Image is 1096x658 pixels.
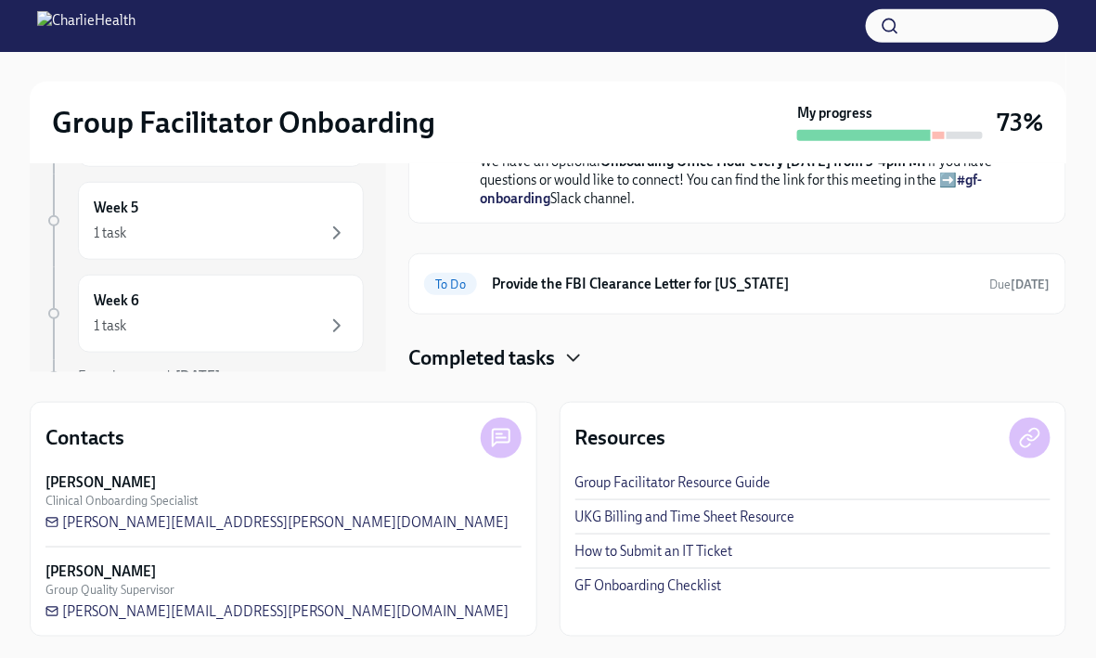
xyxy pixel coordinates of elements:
[45,562,156,581] strong: [PERSON_NAME]
[175,368,220,385] strong: [DATE]
[424,269,1051,299] a: To DoProvide the FBI Clearance Letter for [US_STATE]Due[DATE]
[575,424,666,452] h4: Resources
[45,513,509,532] a: [PERSON_NAME][EMAIL_ADDRESS][PERSON_NAME][DOMAIN_NAME]
[424,277,477,291] span: To Do
[94,198,138,218] h6: Week 5
[408,344,555,372] h4: Completed tasks
[94,316,126,335] div: 1 task
[998,106,1044,139] h3: 73%
[575,542,733,561] a: How to Submit an IT Ticket
[492,274,975,294] h6: Provide the FBI Clearance Letter for [US_STATE]
[575,508,795,526] a: UKG Billing and Time Sheet Resource
[45,492,198,510] span: Clinical Onboarding Specialist
[408,344,1066,372] div: Completed tasks
[990,277,1051,291] span: Due
[990,276,1051,293] span: September 9th, 2025 09:00
[797,104,872,123] strong: My progress
[45,424,124,452] h4: Contacts
[575,473,771,492] a: Group Facilitator Resource Guide
[575,576,722,595] a: GF Onboarding Checklist
[94,224,126,242] div: 1 task
[45,602,509,621] a: [PERSON_NAME][EMAIL_ADDRESS][PERSON_NAME][DOMAIN_NAME]
[45,473,156,492] strong: [PERSON_NAME]
[480,134,1021,208] p: We have an optional if you have questions or would like to connect! You can find the link for thi...
[78,368,220,385] span: Experience ends
[45,581,174,599] span: Group Quality Supervisor
[1012,277,1051,291] strong: [DATE]
[94,290,139,311] h6: Week 6
[45,182,364,260] a: Week 51 task
[52,104,435,141] h2: Group Facilitator Onboarding
[37,11,135,41] img: CharlieHealth
[45,275,364,353] a: Week 61 task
